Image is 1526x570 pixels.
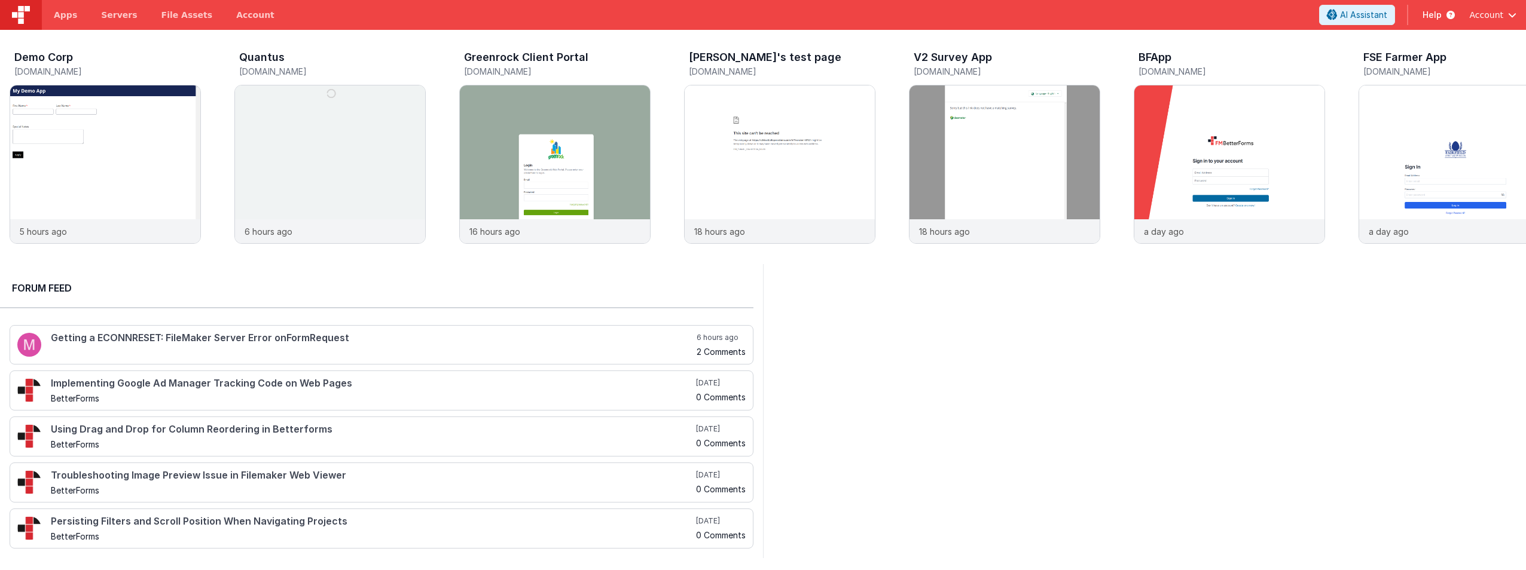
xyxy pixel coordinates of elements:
[694,225,745,238] p: 18 hours ago
[51,532,694,541] h5: BetterForms
[51,394,694,403] h5: BetterForms
[10,325,753,364] a: Getting a ECONNRESET: FileMaker Server Error onFormRequest 6 hours ago 2 Comments
[17,378,41,402] img: 295_2.png
[12,281,741,295] h2: Forum Feed
[696,424,746,434] h5: [DATE]
[1139,51,1171,63] h3: BFApp
[101,9,137,21] span: Servers
[914,67,1100,76] h5: [DOMAIN_NAME]
[239,51,285,63] h3: Quantus
[51,516,694,527] h4: Persisting Filters and Scroll Position When Navigating Projects
[1144,225,1184,238] p: a day ago
[469,225,520,238] p: 16 hours ago
[51,333,694,344] h4: Getting a ECONNRESET: FileMaker Server Error onFormRequest
[51,486,694,495] h5: BetterForms
[245,225,292,238] p: 6 hours ago
[696,378,746,388] h5: [DATE]
[10,370,753,410] a: Implementing Google Ad Manager Tracking Code on Web Pages BetterForms [DATE] 0 Comments
[17,470,41,494] img: 295_2.png
[697,347,746,356] h5: 2 Comments
[1469,9,1516,21] button: Account
[689,51,841,63] h3: [PERSON_NAME]'s test page
[464,51,588,63] h3: Greenrock Client Portal
[51,424,694,435] h4: Using Drag and Drop for Column Reordering in Betterforms
[696,516,746,526] h5: [DATE]
[51,470,694,481] h4: Troubleshooting Image Preview Issue in Filemaker Web Viewer
[464,67,651,76] h5: [DOMAIN_NAME]
[697,333,746,342] h5: 6 hours ago
[1139,67,1325,76] h5: [DOMAIN_NAME]
[914,51,992,63] h3: V2 Survey App
[1369,225,1409,238] p: a day ago
[1469,9,1503,21] span: Account
[696,485,746,494] h5: 0 Comments
[1319,5,1395,25] button: AI Assistant
[51,440,694,449] h5: BetterForms
[1423,9,1442,21] span: Help
[239,67,426,76] h5: [DOMAIN_NAME]
[17,424,41,448] img: 295_2.png
[17,333,41,357] img: 100.png
[919,225,970,238] p: 18 hours ago
[54,9,77,21] span: Apps
[10,462,753,502] a: Troubleshooting Image Preview Issue in Filemaker Web Viewer BetterForms [DATE] 0 Comments
[689,67,875,76] h5: [DOMAIN_NAME]
[17,516,41,540] img: 295_2.png
[696,531,746,540] h5: 0 Comments
[696,470,746,480] h5: [DATE]
[1363,51,1446,63] h3: FSE Farmer App
[14,51,73,63] h3: Demo Corp
[696,393,746,402] h5: 0 Comments
[10,508,753,548] a: Persisting Filters and Scroll Position When Navigating Projects BetterForms [DATE] 0 Comments
[161,9,213,21] span: File Assets
[1340,9,1387,21] span: AI Assistant
[696,439,746,448] h5: 0 Comments
[14,67,201,76] h5: [DOMAIN_NAME]
[51,378,694,389] h4: Implementing Google Ad Manager Tracking Code on Web Pages
[10,416,753,456] a: Using Drag and Drop for Column Reordering in Betterforms BetterForms [DATE] 0 Comments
